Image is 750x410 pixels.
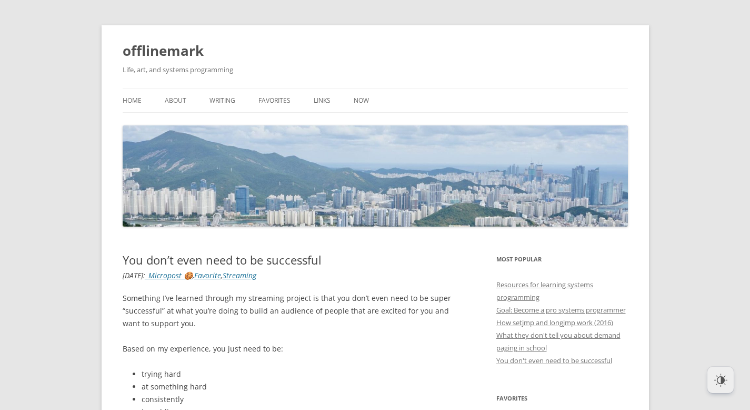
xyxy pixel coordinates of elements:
a: Links [314,89,331,112]
a: Favorites [258,89,291,112]
img: offlinemark [123,125,628,226]
a: Favorite [194,270,221,280]
a: About [165,89,186,112]
h3: Most Popular [496,253,628,266]
a: Streaming [223,270,256,280]
a: Resources for learning systems programming [496,280,593,302]
h1: You don’t even need to be successful [123,253,452,267]
a: Writing [209,89,235,112]
a: How setjmp and longjmp work (2016) [496,318,613,327]
li: at something hard [142,380,452,393]
a: What they don't tell you about demand paging in school [496,330,621,353]
a: Now [354,89,369,112]
a: You don't even need to be successful [496,356,612,365]
h2: Life, art, and systems programming [123,63,628,76]
a: Goal: Become a pro systems programmer [496,305,626,315]
i: : , , [123,270,256,280]
a: _Micropost 🍪 [145,270,193,280]
a: Home [123,89,142,112]
time: [DATE] [123,270,143,280]
p: Based on my experience, you just need to be: [123,343,452,355]
h3: Favorites [496,392,628,405]
a: offlinemark [123,38,204,63]
p: Something I’ve learned through my streaming project is that you don’t even need to be super “succ... [123,292,452,330]
li: trying hard [142,368,452,380]
li: consistently [142,393,452,406]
